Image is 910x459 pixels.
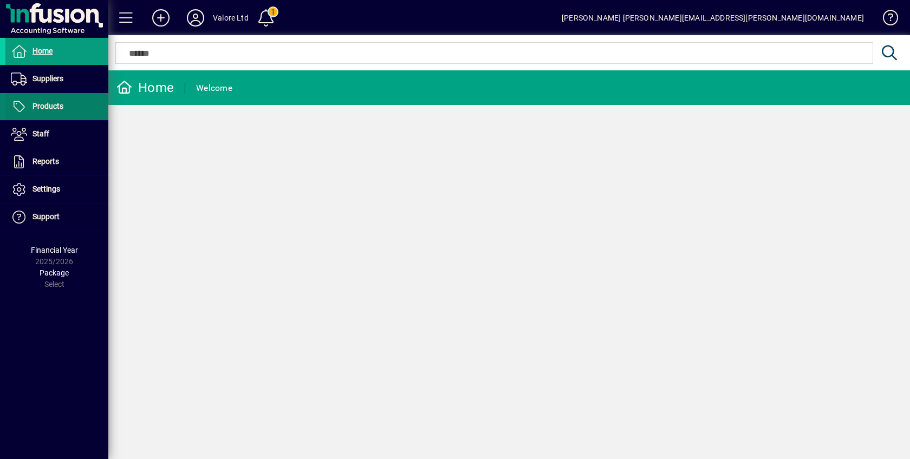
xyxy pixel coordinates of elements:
a: Products [5,93,108,120]
div: [PERSON_NAME] [PERSON_NAME][EMAIL_ADDRESS][PERSON_NAME][DOMAIN_NAME] [562,9,864,27]
a: Staff [5,121,108,148]
div: Valore Ltd [213,9,249,27]
a: Suppliers [5,65,108,93]
a: Settings [5,176,108,203]
span: Package [40,268,69,277]
span: Settings [32,185,60,193]
span: Reports [32,157,59,166]
button: Profile [178,8,213,28]
a: Support [5,204,108,231]
span: Products [32,102,63,110]
a: Knowledge Base [875,2,896,37]
div: Welcome [196,80,232,97]
span: Support [32,212,60,221]
div: Home [116,79,174,96]
span: Suppliers [32,74,63,83]
button: Add [144,8,178,28]
span: Financial Year [31,246,78,254]
span: Home [32,47,53,55]
a: Reports [5,148,108,175]
span: Staff [32,129,49,138]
